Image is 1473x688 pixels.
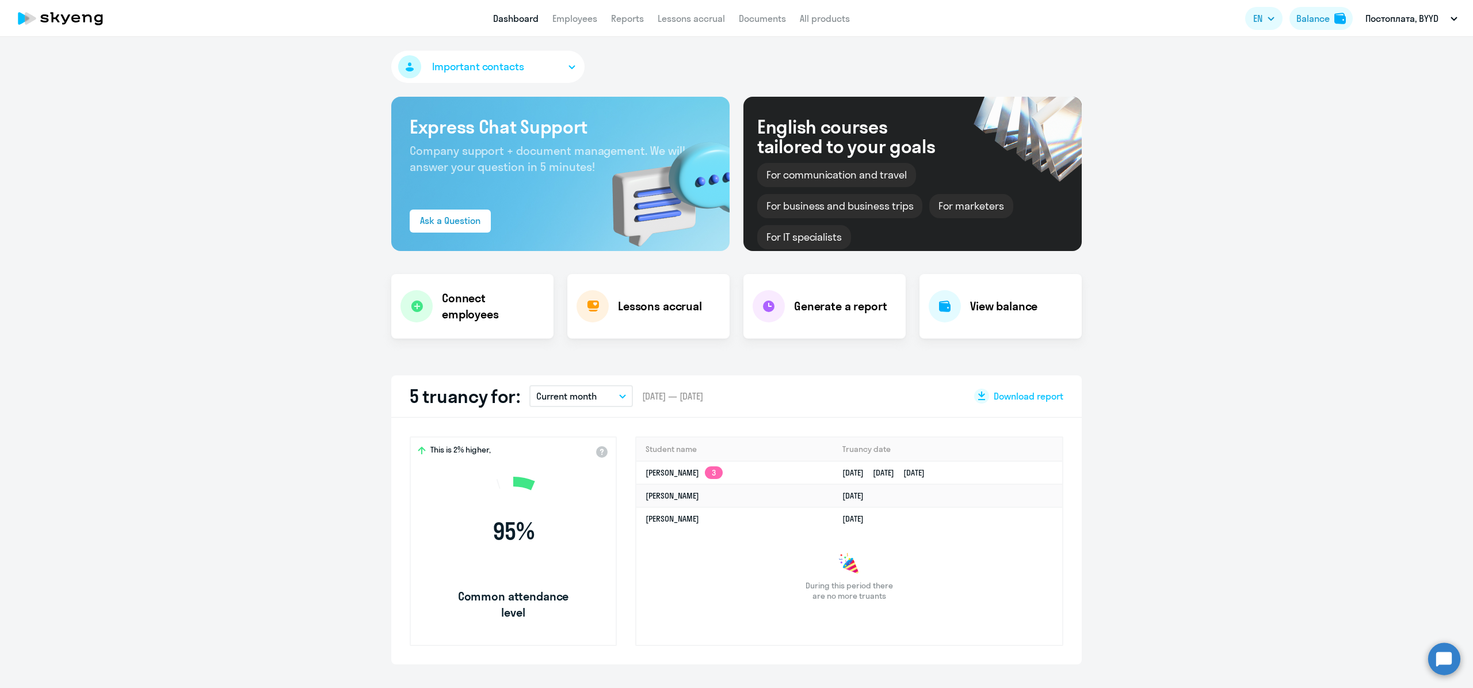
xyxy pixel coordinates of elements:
[442,290,544,322] h4: Connect employees
[646,514,699,524] a: [PERSON_NAME]
[757,117,954,156] div: English courses tailored to your goals
[432,59,524,74] span: Important contacts
[658,13,725,24] a: Lessons accrual
[642,390,703,402] span: [DATE] — [DATE]
[611,13,644,24] a: Reports
[842,467,934,478] a: [DATE][DATE][DATE]
[838,553,861,576] img: congrats
[410,385,520,408] h2: 5 truancy for:
[705,466,723,479] app-skyeng-badge: 3
[801,580,898,601] span: During this period there are no more truants
[618,298,702,314] h4: Lessons accrual
[420,214,480,227] div: Ask a Question
[410,210,491,233] button: Ask a Question
[529,385,633,407] button: Current month
[391,51,585,83] button: Important contacts
[646,491,699,501] a: [PERSON_NAME]
[757,163,916,187] div: For communication and travel
[1296,12,1330,25] div: Balance
[1253,12,1262,25] span: EN
[410,143,685,174] span: Company support + document management. We will answer your question in 5 minutes!
[842,514,873,524] a: [DATE]
[842,491,873,501] a: [DATE]
[1360,5,1463,32] button: Постоплата, BYYD
[1365,12,1438,25] p: Постоплата, BYYD
[636,438,833,461] th: Student name
[430,444,491,458] span: This is 2% higher,
[447,588,579,621] span: Common attendance level
[596,121,730,251] img: bg-img
[833,438,1062,461] th: Truancy date
[552,13,597,24] a: Employees
[757,225,851,249] div: For IT specialists
[1334,13,1346,24] img: balance
[493,13,539,24] a: Dashboard
[739,13,786,24] a: Documents
[646,467,723,478] a: [PERSON_NAME]3
[447,518,579,545] span: 95 %
[970,298,1037,314] h4: View balance
[410,115,711,138] h3: Express Chat Support
[1289,7,1353,30] button: Balancebalance
[757,194,922,218] div: For business and business trips
[994,390,1063,402] span: Download report
[794,298,887,314] h4: Generate a report
[1245,7,1283,30] button: EN
[929,194,1013,218] div: For marketers
[800,13,850,24] a: All products
[536,389,597,403] p: Current month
